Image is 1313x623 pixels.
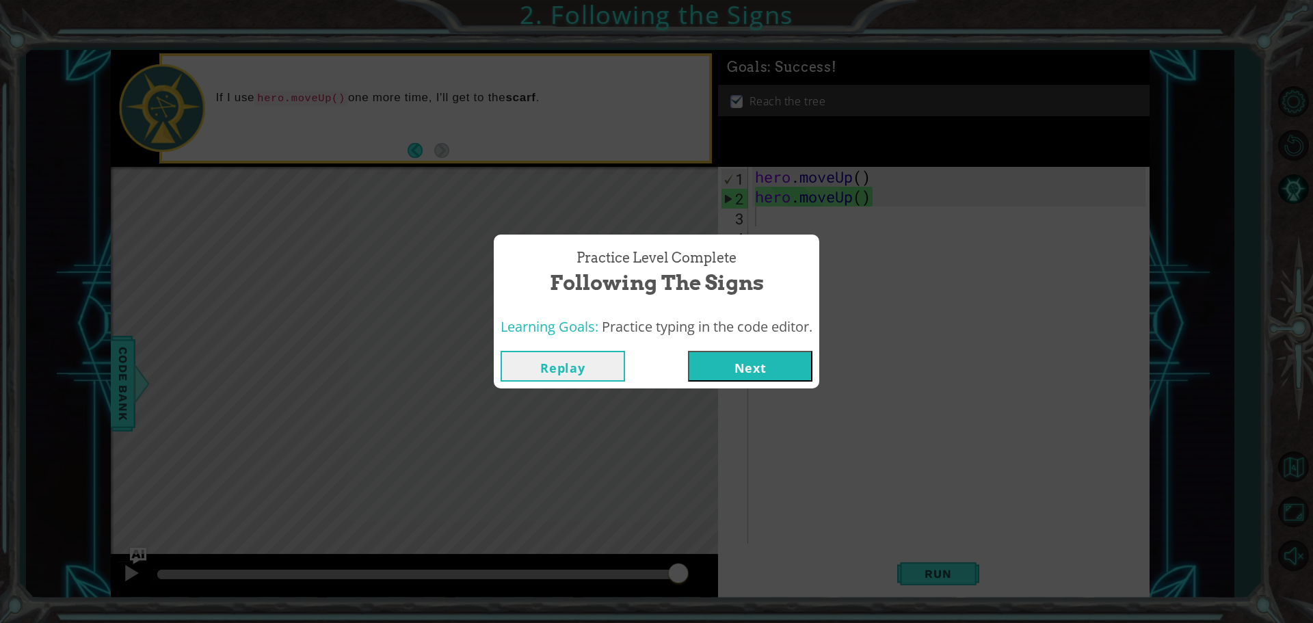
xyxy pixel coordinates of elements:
[576,248,737,268] span: Practice Level Complete
[688,351,812,382] button: Next
[602,317,812,336] span: Practice typing in the code editor.
[501,351,625,382] button: Replay
[550,268,764,297] span: Following the Signs
[501,317,598,336] span: Learning Goals:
